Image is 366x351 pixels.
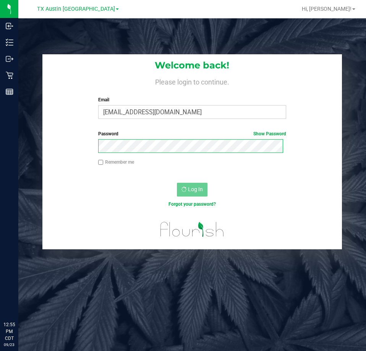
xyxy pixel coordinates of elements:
label: Remember me [98,159,134,166]
span: TX Austin [GEOGRAPHIC_DATA] [37,6,115,12]
p: 09/23 [3,342,15,348]
span: Hi, [PERSON_NAME]! [302,6,351,12]
input: Remember me [98,160,104,165]
p: 12:55 PM CDT [3,321,15,342]
h1: Welcome back! [42,60,342,70]
img: flourish_logo.svg [155,216,230,243]
button: Log In [177,183,207,197]
label: Email [98,96,286,103]
span: Log In [188,186,203,192]
span: Password [98,131,118,136]
h4: Please login to continue. [42,76,342,86]
inline-svg: Inventory [6,39,13,46]
a: Forgot your password? [168,201,216,207]
inline-svg: Retail [6,71,13,79]
inline-svg: Reports [6,88,13,96]
inline-svg: Outbound [6,55,13,63]
inline-svg: Inbound [6,22,13,30]
a: Show Password [253,131,286,136]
